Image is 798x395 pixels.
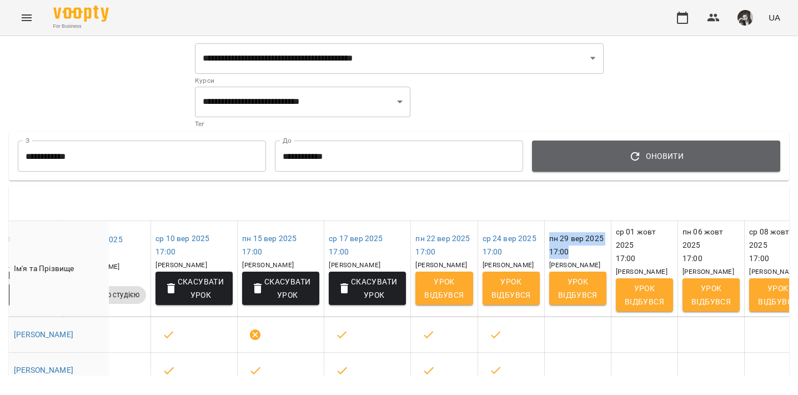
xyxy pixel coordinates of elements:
[682,278,740,312] button: Урок відбувся
[155,234,209,256] a: ср 10 вер 202517:00
[195,119,410,130] p: Тег
[242,272,319,305] button: Скасувати Урок
[483,261,534,269] span: [PERSON_NAME]
[764,7,785,28] button: UA
[625,282,664,308] span: Урок відбувся
[53,23,109,30] span: For Business
[541,149,771,163] span: Оновити
[251,275,310,302] span: Скасувати Урок
[483,234,536,256] a: ср 24 вер 202517:00
[491,275,531,302] span: Урок відбувся
[329,261,380,269] span: [PERSON_NAME]
[415,234,470,256] a: пн 22 вер 202517:00
[558,275,598,302] span: Урок відбувся
[549,272,606,305] button: Урок відбувся
[338,275,397,302] span: Скасувати Урок
[483,272,540,305] button: Урок відбувся
[415,272,473,305] button: Урок відбувся
[14,262,104,276] div: Ім'я та Прізвище
[691,282,731,308] span: Урок відбувся
[53,6,109,22] img: Voopty Logo
[415,261,467,269] span: [PERSON_NAME]
[611,221,677,316] th: ср 01 жовт 2025 17:00
[544,221,611,316] th: пн 29 вер 2025 17:00
[14,330,73,339] a: [PERSON_NAME]
[155,272,233,305] button: Скасувати Урок
[682,268,734,276] span: [PERSON_NAME]
[758,282,797,308] span: Урок відбувся
[329,272,406,305] button: Скасувати Урок
[13,4,40,31] button: Menu
[678,221,745,316] th: пн 06 жовт 2025 17:00
[424,275,464,302] span: Урок відбувся
[769,12,780,23] span: UA
[532,141,780,172] button: Оновити
[14,366,73,374] a: [PERSON_NAME]
[242,234,297,256] a: пн 15 вер 202517:00
[737,10,753,26] img: 0dd478c4912f2f2e7b05d6c829fd2aac.png
[242,261,294,269] span: [PERSON_NAME]
[329,234,383,256] a: ср 17 вер 202517:00
[616,268,667,276] span: [PERSON_NAME]
[155,261,207,269] span: [PERSON_NAME]
[549,261,601,269] span: [PERSON_NAME]
[164,275,224,302] span: Скасувати Урок
[195,76,604,87] p: Курси
[616,278,673,312] button: Урок відбувся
